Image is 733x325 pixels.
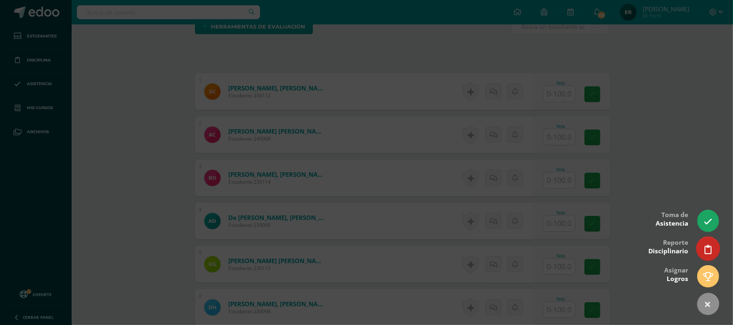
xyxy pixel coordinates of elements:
span: Disciplinario [648,247,688,255]
span: Logros [667,274,688,283]
div: Reporte [648,233,688,259]
div: Asignar [664,261,688,287]
span: Asistencia [656,219,688,228]
div: Toma de [656,205,688,232]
